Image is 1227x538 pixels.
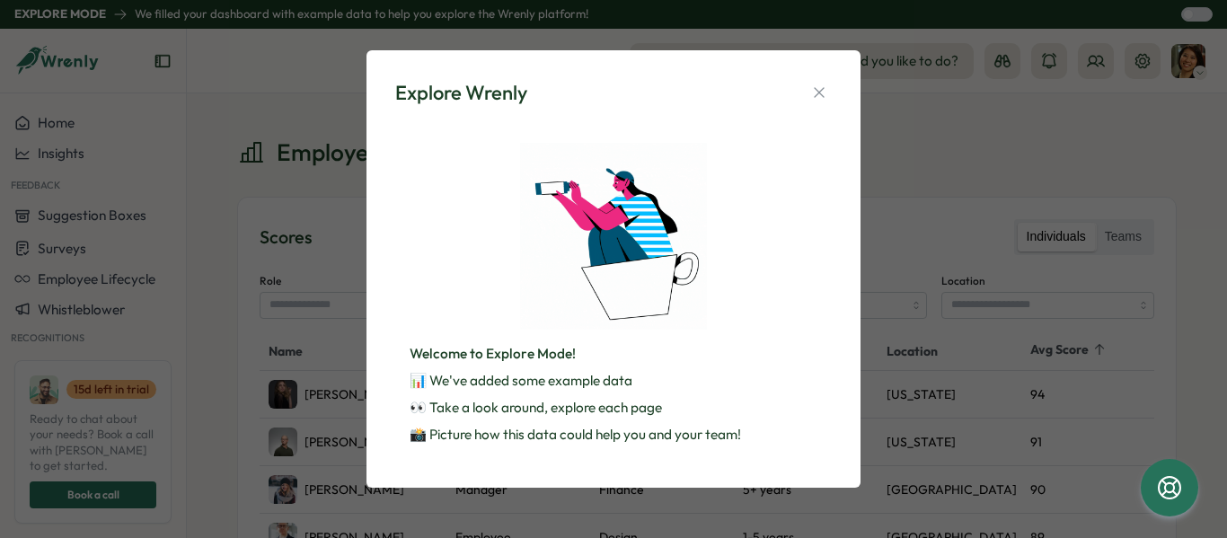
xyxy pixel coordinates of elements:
p: Welcome to Explore Mode! [410,344,817,364]
img: Explore Wrenly [520,143,707,330]
p: 📊 We've added some example data [410,371,817,391]
p: 👀 Take a look around, explore each page [410,398,817,418]
p: 📸 Picture how this data could help you and your team! [410,425,817,445]
div: Explore Wrenly [395,79,527,107]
